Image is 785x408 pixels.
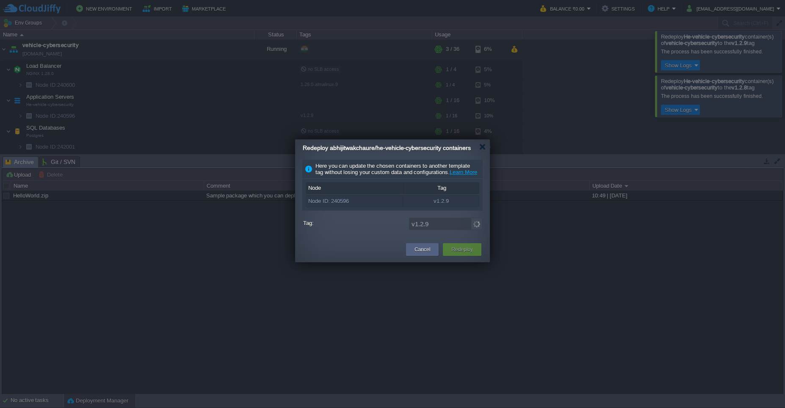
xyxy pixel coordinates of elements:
[403,196,479,207] div: v1.2.9
[306,183,403,194] div: Node
[306,196,403,207] div: Node ID: 240596
[451,245,473,254] button: Redeploy
[302,160,483,179] div: Here you can update the chosen containers to another template tag without losing your custom data...
[404,183,480,194] div: Tag
[415,245,430,254] button: Cancel
[450,169,477,175] a: Learn More
[303,144,471,151] span: Redeploy abhijitwakchaure/he-vehicle-cybersecurity containers
[303,218,407,228] label: Tag:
